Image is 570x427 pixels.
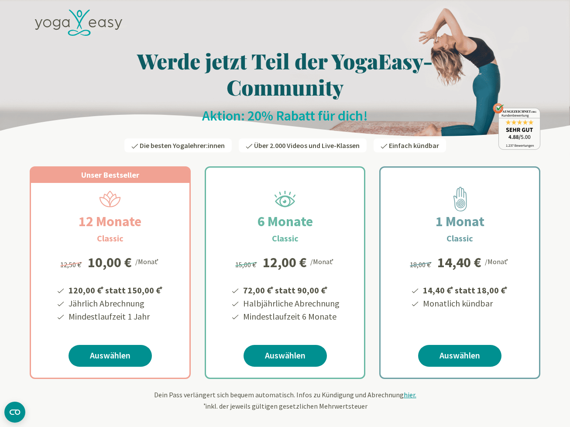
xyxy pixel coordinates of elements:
[415,211,505,232] h2: 1 Monat
[404,390,416,399] span: hier.
[4,402,25,423] button: CMP-Widget öffnen
[254,141,360,150] span: Über 2.000 Videos und Live-Klassen
[67,282,164,297] li: 120,00 € statt 150,00 €
[88,255,132,269] div: 10,00 €
[410,260,433,269] span: 18,00 €
[67,310,164,323] li: Mindestlaufzeit 1 Jahr
[30,48,540,100] h1: Werde jetzt Teil der YogaEasy-Community
[140,141,225,150] span: Die besten Yogalehrer:innen
[389,141,439,150] span: Einfach kündbar
[237,211,334,232] h2: 6 Monate
[235,260,258,269] span: 15,00 €
[242,297,340,310] li: Halbjährliche Abrechnung
[485,255,510,267] div: /Monat
[30,389,540,411] div: Dein Pass verlängert sich bequem automatisch. Infos zu Kündigung und Abrechnung
[422,297,509,310] li: Monatlich kündbar
[60,260,83,269] span: 12,50 €
[97,232,124,245] h3: Classic
[81,170,139,180] span: Unser Bestseller
[263,255,307,269] div: 12,00 €
[272,232,299,245] h3: Classic
[30,107,540,124] h2: Aktion: 20% Rabatt für dich!
[242,282,340,297] li: 72,00 € statt 90,00 €
[67,297,164,310] li: Jährlich Abrechnung
[244,345,327,367] a: Auswählen
[422,282,509,297] li: 14,40 € statt 18,00 €
[446,232,473,245] h3: Classic
[135,255,160,267] div: /Monat
[242,310,340,323] li: Mindestlaufzeit 6 Monate
[58,211,162,232] h2: 12 Monate
[203,402,367,410] span: inkl. der jeweils gültigen gesetzlichen Mehrwertsteuer
[69,345,152,367] a: Auswählen
[437,255,481,269] div: 14,40 €
[418,345,501,367] a: Auswählen
[493,103,540,150] img: ausgezeichnet_badge.png
[310,255,335,267] div: /Monat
